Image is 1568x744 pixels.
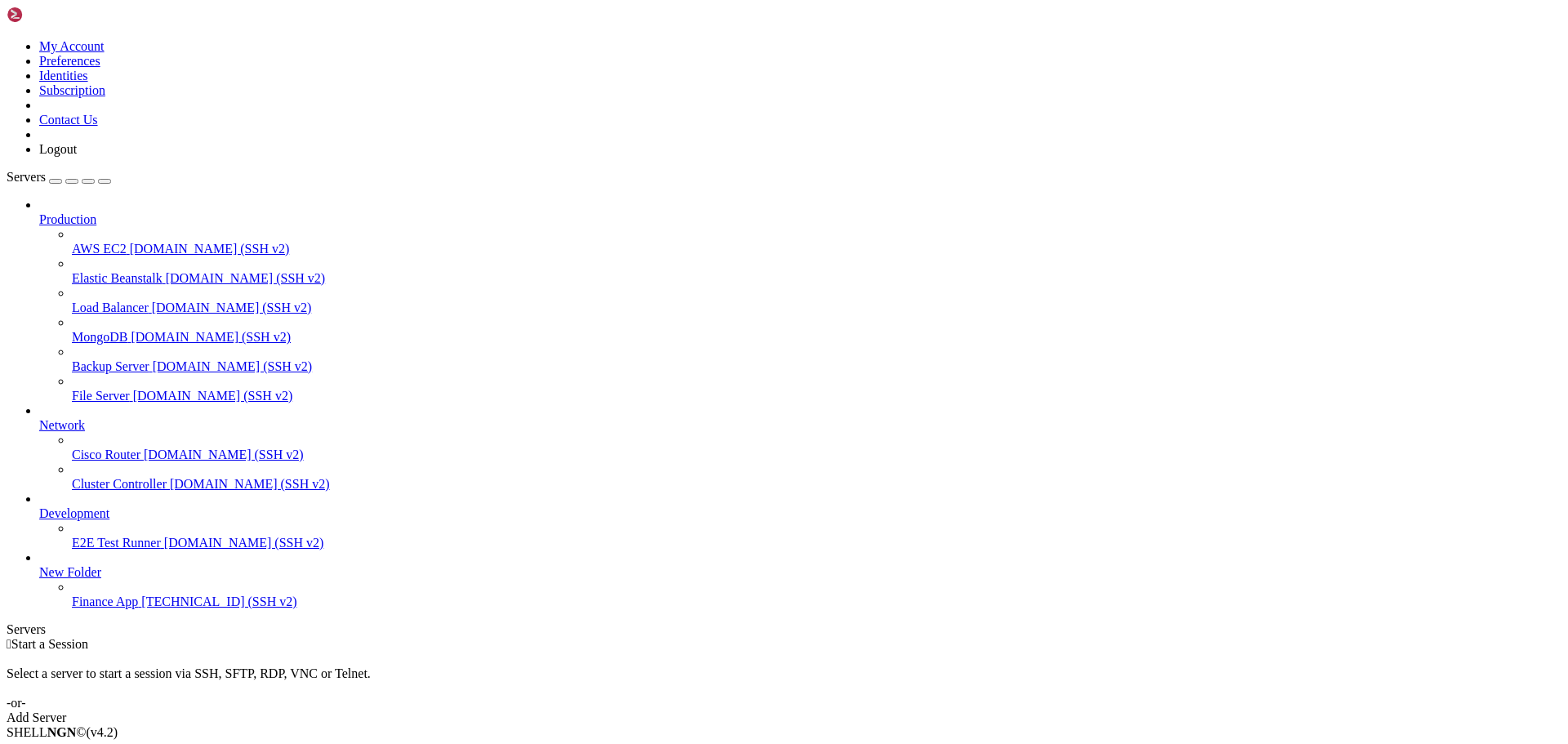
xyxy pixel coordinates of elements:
[11,637,88,651] span: Start a Session
[39,565,1561,580] a: New Folder
[72,242,127,256] span: AWS EC2
[7,622,1561,637] div: Servers
[72,315,1561,345] li: MongoDB [DOMAIN_NAME] (SSH v2)
[72,227,1561,256] li: AWS EC2 [DOMAIN_NAME] (SSH v2)
[39,506,1561,521] a: Development
[72,330,1561,345] a: MongoDB [DOMAIN_NAME] (SSH v2)
[72,521,1561,550] li: E2E Test Runner [DOMAIN_NAME] (SSH v2)
[7,170,111,184] a: Servers
[39,83,105,97] a: Subscription
[72,389,1561,403] a: File Server [DOMAIN_NAME] (SSH v2)
[72,477,167,491] span: Cluster Controller
[152,301,312,314] span: [DOMAIN_NAME] (SSH v2)
[39,39,105,53] a: My Account
[72,433,1561,462] li: Cisco Router [DOMAIN_NAME] (SSH v2)
[72,359,1561,374] a: Backup Server [DOMAIN_NAME] (SSH v2)
[72,580,1561,609] li: Finance App [TECHNICAL_ID] (SSH v2)
[130,242,290,256] span: [DOMAIN_NAME] (SSH v2)
[72,536,161,550] span: E2E Test Runner
[39,565,101,579] span: New Folder
[141,595,296,608] span: [TECHNICAL_ID] (SSH v2)
[39,212,1561,227] a: Production
[153,359,313,373] span: [DOMAIN_NAME] (SSH v2)
[7,725,118,739] span: SHELL ©
[7,7,100,23] img: Shellngn
[39,54,100,68] a: Preferences
[39,198,1561,403] li: Production
[72,286,1561,315] li: Load Balancer [DOMAIN_NAME] (SSH v2)
[170,477,330,491] span: [DOMAIN_NAME] (SSH v2)
[39,212,96,226] span: Production
[39,418,1561,433] a: Network
[164,536,324,550] span: [DOMAIN_NAME] (SSH v2)
[131,330,291,344] span: [DOMAIN_NAME] (SSH v2)
[72,595,138,608] span: Finance App
[7,652,1561,711] div: Select a server to start a session via SSH, SFTP, RDP, VNC or Telnet. -or-
[39,113,98,127] a: Contact Us
[39,403,1561,492] li: Network
[144,448,304,461] span: [DOMAIN_NAME] (SSH v2)
[72,330,127,344] span: MongoDB
[133,389,293,403] span: [DOMAIN_NAME] (SSH v2)
[166,271,326,285] span: [DOMAIN_NAME] (SSH v2)
[39,418,85,432] span: Network
[72,242,1561,256] a: AWS EC2 [DOMAIN_NAME] (SSH v2)
[72,271,163,285] span: Elastic Beanstalk
[72,448,1561,462] a: Cisco Router [DOMAIN_NAME] (SSH v2)
[72,536,1561,550] a: E2E Test Runner [DOMAIN_NAME] (SSH v2)
[39,69,88,82] a: Identities
[72,374,1561,403] li: File Server [DOMAIN_NAME] (SSH v2)
[39,492,1561,550] li: Development
[87,725,118,739] span: 4.2.0
[39,506,109,520] span: Development
[72,301,1561,315] a: Load Balancer [DOMAIN_NAME] (SSH v2)
[72,448,140,461] span: Cisco Router
[72,595,1561,609] a: Finance App [TECHNICAL_ID] (SSH v2)
[72,477,1561,492] a: Cluster Controller [DOMAIN_NAME] (SSH v2)
[47,725,77,739] b: NGN
[72,389,130,403] span: File Server
[72,256,1561,286] li: Elastic Beanstalk [DOMAIN_NAME] (SSH v2)
[72,462,1561,492] li: Cluster Controller [DOMAIN_NAME] (SSH v2)
[7,637,11,651] span: 
[39,142,77,156] a: Logout
[72,359,149,373] span: Backup Server
[7,711,1561,725] div: Add Server
[72,301,149,314] span: Load Balancer
[7,170,46,184] span: Servers
[72,271,1561,286] a: Elastic Beanstalk [DOMAIN_NAME] (SSH v2)
[39,550,1561,609] li: New Folder
[72,345,1561,374] li: Backup Server [DOMAIN_NAME] (SSH v2)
